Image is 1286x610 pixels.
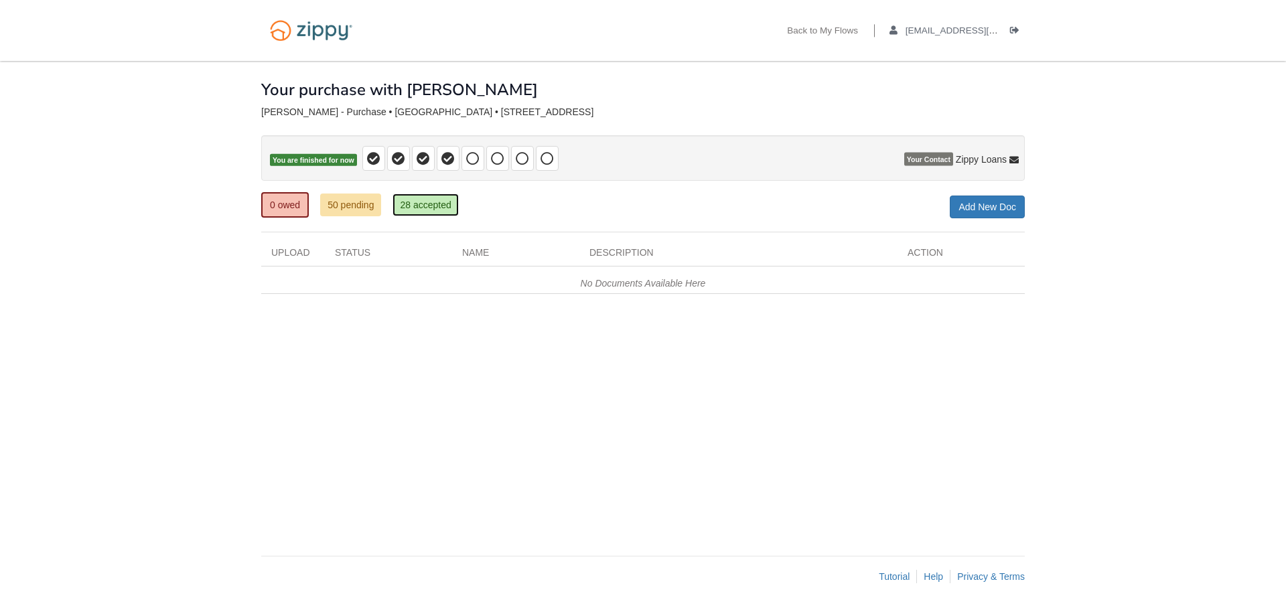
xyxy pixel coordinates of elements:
a: Back to My Flows [787,25,858,39]
a: edit profile [889,25,1059,39]
h1: Your purchase with [PERSON_NAME] [261,81,538,98]
span: Your Contact [904,153,953,166]
div: Name [452,246,579,266]
a: Tutorial [879,571,910,582]
a: Help [924,571,943,582]
a: 50 pending [320,194,381,216]
img: Logo [261,13,361,48]
a: Log out [1010,25,1025,39]
div: Status [325,246,452,266]
a: 28 accepted [392,194,458,216]
a: Privacy & Terms [957,571,1025,582]
span: You are finished for now [270,154,357,167]
div: Action [898,246,1025,266]
em: No Documents Available Here [581,278,706,289]
div: Upload [261,246,325,266]
div: [PERSON_NAME] - Purchase • [GEOGRAPHIC_DATA] • [STREET_ADDRESS] [261,106,1025,118]
span: williamleehickey@gmail.com [906,25,1059,35]
a: 0 owed [261,192,309,218]
span: Zippy Loans [956,153,1007,166]
div: Description [579,246,898,266]
a: Add New Doc [950,196,1025,218]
